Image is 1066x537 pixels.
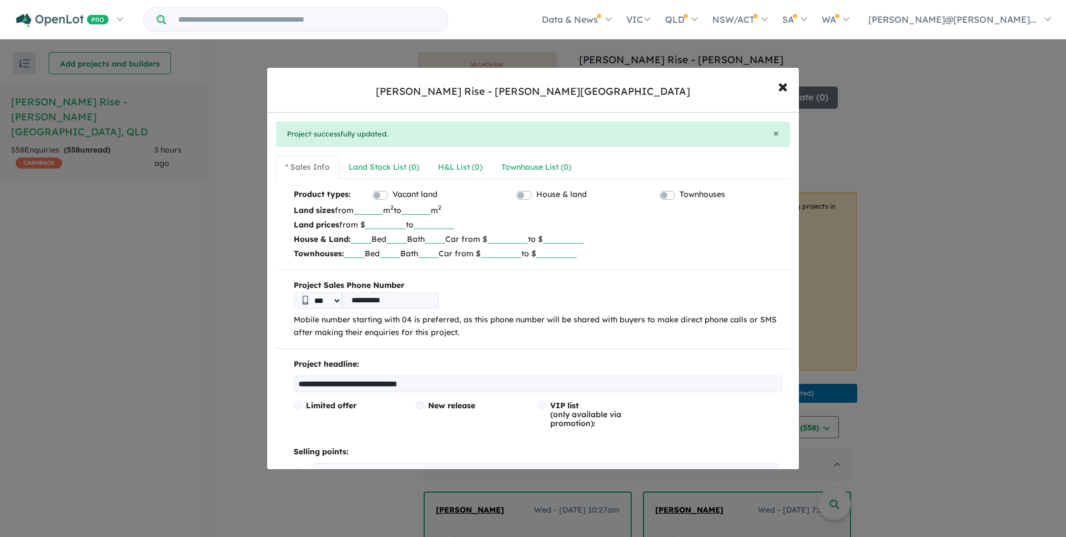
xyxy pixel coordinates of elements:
[294,188,351,203] b: Product types:
[306,401,356,411] span: Limited offer
[680,188,725,201] label: Townhouses
[294,220,339,230] b: Land prices
[294,203,782,217] p: from m to m
[536,188,587,201] label: House & land
[294,232,782,246] p: Bed Bath Car from $ to $
[294,205,335,215] b: Land sizes
[501,161,571,174] div: Townhouse List ( 0 )
[428,401,475,411] span: New release
[294,313,782,340] p: Mobile number starting with 04 is preferred, as this phone number will be shared with buyers to m...
[438,161,482,174] div: H&L List ( 0 )
[294,249,344,259] b: Townhouses:
[438,204,441,211] sup: 2
[376,84,690,99] div: [PERSON_NAME] Rise - [PERSON_NAME][GEOGRAPHIC_DATA]
[285,161,330,174] div: * Sales Info
[294,217,782,232] p: from $ to
[294,234,351,244] b: House & Land:
[550,401,579,411] span: VIP list
[294,246,782,261] p: Bed Bath Car from $ to $
[349,161,419,174] div: Land Stock List ( 0 )
[393,188,438,201] label: Vacant land
[390,204,394,211] sup: 2
[294,358,782,371] p: Project headline:
[773,128,779,138] button: Close
[868,14,1037,25] span: [PERSON_NAME]@[PERSON_NAME]...
[550,401,621,428] span: (only available via promotion):
[168,8,445,32] input: Try estate name, suburb, builder or developer
[778,74,788,98] span: ×
[773,126,779,139] span: ×
[294,279,782,292] b: Project Sales Phone Number
[294,469,302,477] img: drag.svg
[303,296,308,305] img: Phone icon
[276,121,790,147] div: Project successfully updated.
[16,13,109,27] img: Openlot PRO Logo White
[294,445,782,459] p: Selling points:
